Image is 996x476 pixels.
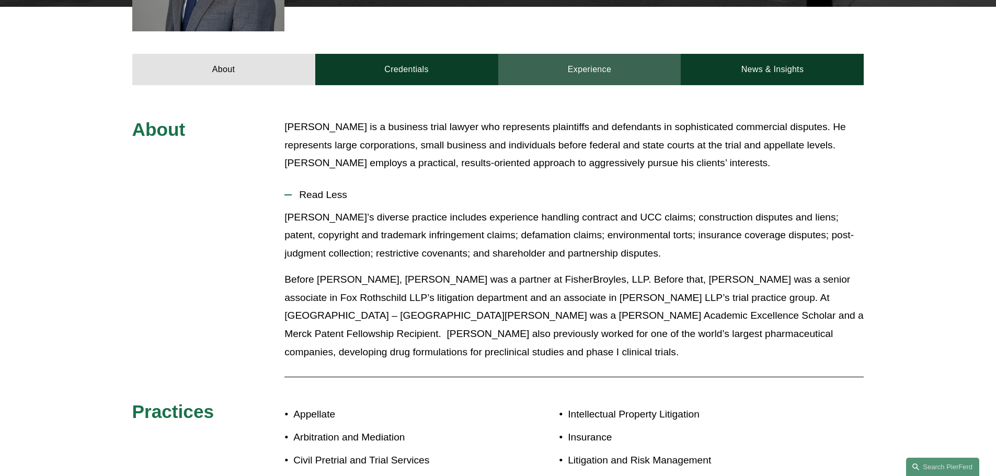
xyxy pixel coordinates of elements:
[906,458,979,476] a: Search this site
[284,118,864,172] p: [PERSON_NAME] is a business trial lawyer who represents plaintiffs and defendants in sophisticate...
[132,119,186,140] span: About
[284,208,864,263] p: [PERSON_NAME]’s diverse practice includes experience handling contract and UCC claims; constructi...
[568,405,803,424] p: Intellectual Property Litigation
[293,451,498,470] p: Civil Pretrial and Trial Services
[132,401,214,422] span: Practices
[292,189,864,201] span: Read Less
[498,54,681,85] a: Experience
[284,181,864,208] button: Read Less
[568,428,803,447] p: Insurance
[284,271,864,361] p: Before [PERSON_NAME], [PERSON_NAME] was a partner at FisherBroyles, LLP. Before that, [PERSON_NAM...
[293,428,498,447] p: Arbitration and Mediation
[681,54,864,85] a: News & Insights
[132,54,315,85] a: About
[568,451,803,470] p: Litigation and Risk Management
[293,405,498,424] p: Appellate
[315,54,498,85] a: Credentials
[284,208,864,369] div: Read Less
